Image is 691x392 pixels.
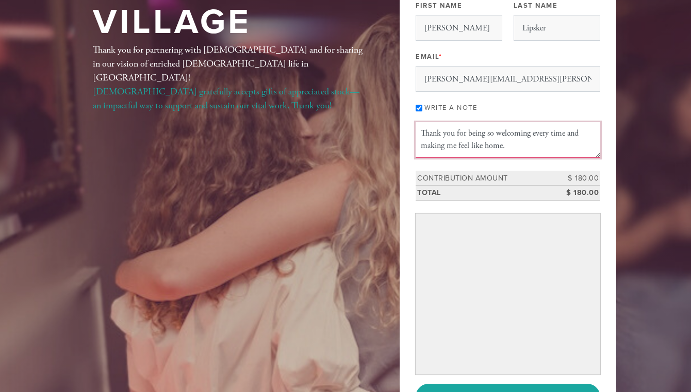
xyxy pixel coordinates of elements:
label: Write a note [424,104,477,112]
label: First Name [416,1,462,10]
td: $ 180.00 [554,171,600,186]
label: Last Name [514,1,558,10]
div: Thank you for partnering with [DEMOGRAPHIC_DATA] and for sharing in our vision of enriched [DEMOG... [93,43,366,112]
td: Contribution Amount [416,171,554,186]
iframe: Secure payment input frame [418,216,598,372]
td: $ 180.00 [554,186,600,201]
label: Email [416,52,442,61]
span: This field is required. [439,53,442,61]
a: [DEMOGRAPHIC_DATA] gratefully accepts gifts of appreciated stock—an impactful way to support and ... [93,86,359,111]
td: Total [416,186,554,201]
